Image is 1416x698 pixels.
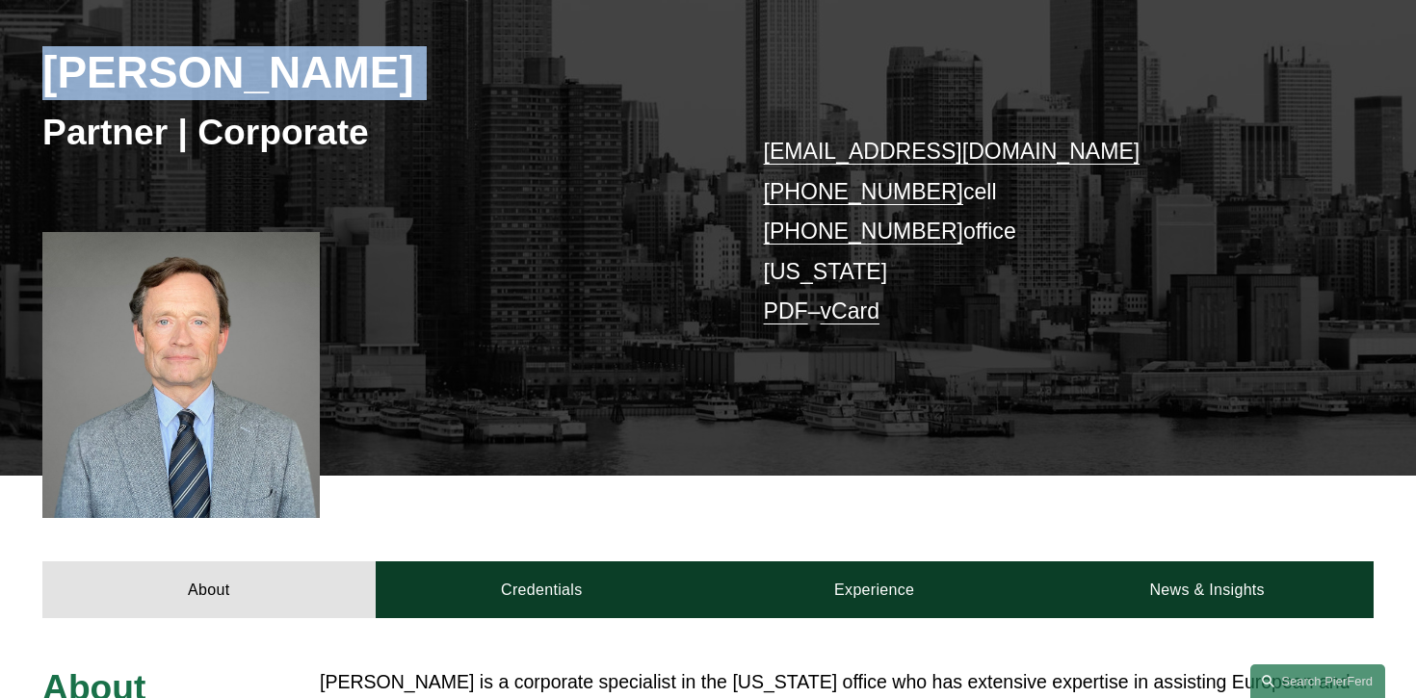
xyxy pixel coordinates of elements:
[764,139,1141,164] a: [EMAIL_ADDRESS][DOMAIN_NAME]
[764,219,963,244] a: [PHONE_NUMBER]
[764,298,808,323] a: PDF
[42,110,708,154] h3: Partner | Corporate
[1040,561,1373,618] a: News & Insights
[821,298,879,323] a: vCard
[42,46,708,100] h2: [PERSON_NAME]
[42,561,375,618] a: About
[764,132,1319,332] p: cell office [US_STATE] –
[708,561,1040,618] a: Experience
[376,561,708,618] a: Credentials
[764,179,963,204] a: [PHONE_NUMBER]
[1250,664,1385,698] a: Search this site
